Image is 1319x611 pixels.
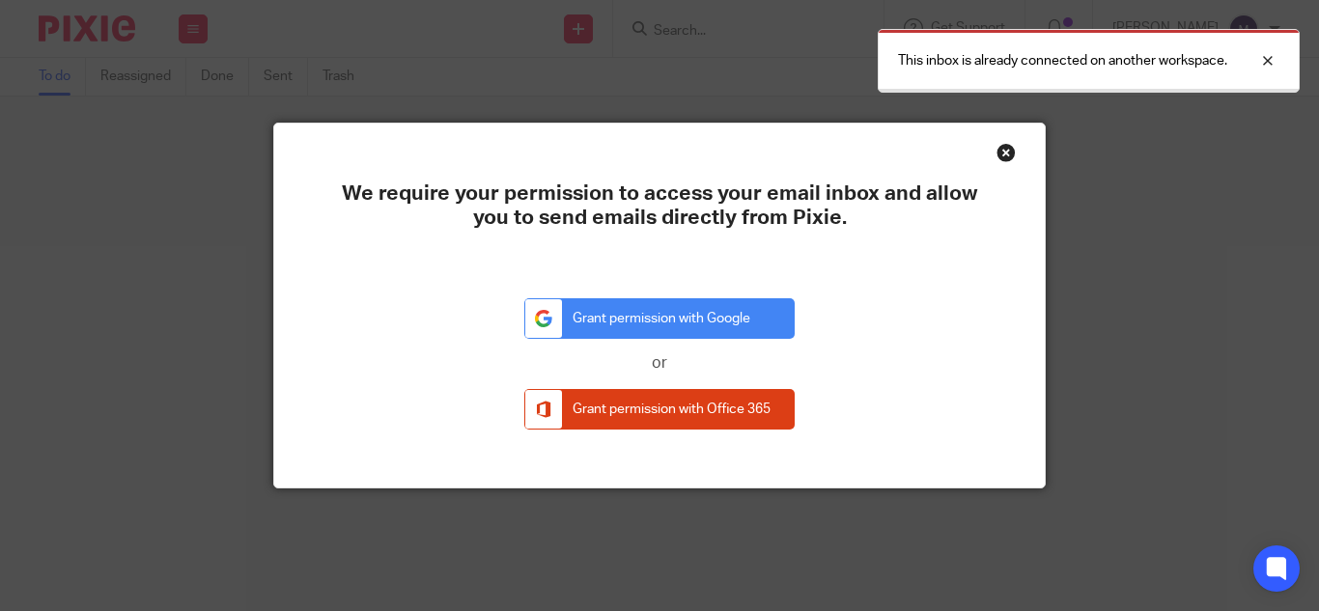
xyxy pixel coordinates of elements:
[524,353,795,374] p: or
[996,143,1016,162] div: Close this dialog window
[342,181,977,231] h1: We require your permission to access your email inbox and allow you to send emails directly from ...
[524,389,795,430] a: Grant permission with Office 365
[524,298,795,340] a: Grant permission with Google
[898,51,1227,70] p: This inbox is already connected on another workspace.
